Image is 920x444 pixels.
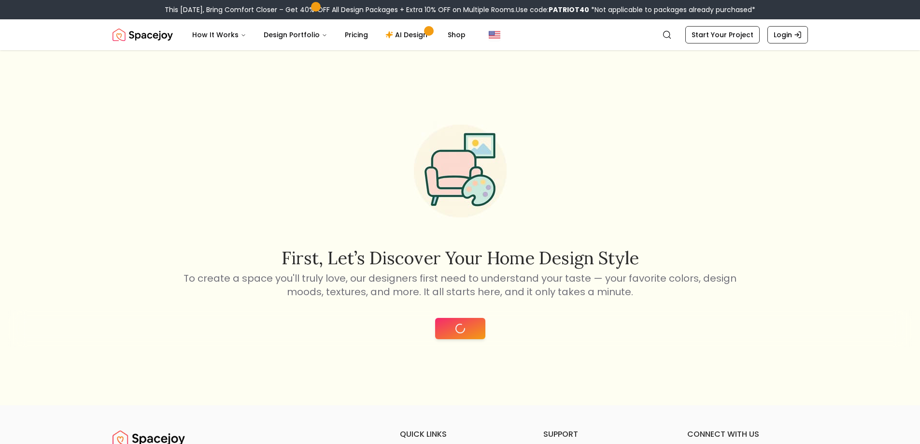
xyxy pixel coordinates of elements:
[687,429,808,440] h6: connect with us
[398,109,522,233] img: Start Style Quiz Illustration
[767,26,808,43] a: Login
[113,19,808,50] nav: Global
[543,429,664,440] h6: support
[113,25,173,44] a: Spacejoy
[400,429,521,440] h6: quick links
[378,25,438,44] a: AI Design
[337,25,376,44] a: Pricing
[165,5,755,14] div: This [DATE], Bring Comfort Closer – Get 40% OFF All Design Packages + Extra 10% OFF on Multiple R...
[489,29,500,41] img: United States
[256,25,335,44] button: Design Portfolio
[516,5,589,14] span: Use code:
[184,25,473,44] nav: Main
[182,272,738,299] p: To create a space you'll truly love, our designers first need to understand your taste — your fav...
[685,26,760,43] a: Start Your Project
[182,248,738,268] h2: First, let’s discover your home design style
[440,25,473,44] a: Shop
[113,25,173,44] img: Spacejoy Logo
[549,5,589,14] b: PATRIOT40
[184,25,254,44] button: How It Works
[589,5,755,14] span: *Not applicable to packages already purchased*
